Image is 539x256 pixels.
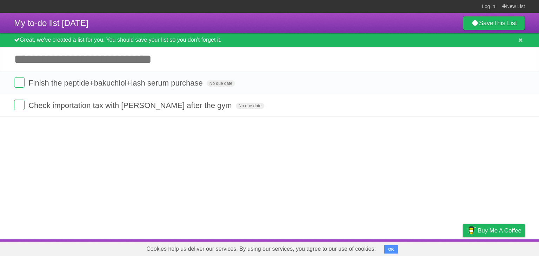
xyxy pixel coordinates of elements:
a: Buy me a coffee [463,224,525,237]
a: Suggest a feature [481,241,525,254]
span: Buy me a coffee [478,224,521,237]
span: No due date [236,103,264,109]
span: Cookies help us deliver our services. By using our services, you agree to our use of cookies. [139,242,383,256]
button: OK [384,245,398,254]
a: Developers [393,241,421,254]
span: Check importation tax with [PERSON_NAME] after the gym [28,101,234,110]
a: Terms [430,241,445,254]
label: Done [14,100,25,110]
label: Done [14,77,25,88]
a: SaveThis List [463,16,525,30]
img: Buy me a coffee [466,224,476,236]
a: Privacy [454,241,472,254]
span: Finish the peptide+bakuchiol+lash serum purchase [28,79,205,87]
b: This List [493,20,517,27]
span: No due date [207,80,235,87]
span: My to-do list [DATE] [14,18,88,28]
a: About [370,241,384,254]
